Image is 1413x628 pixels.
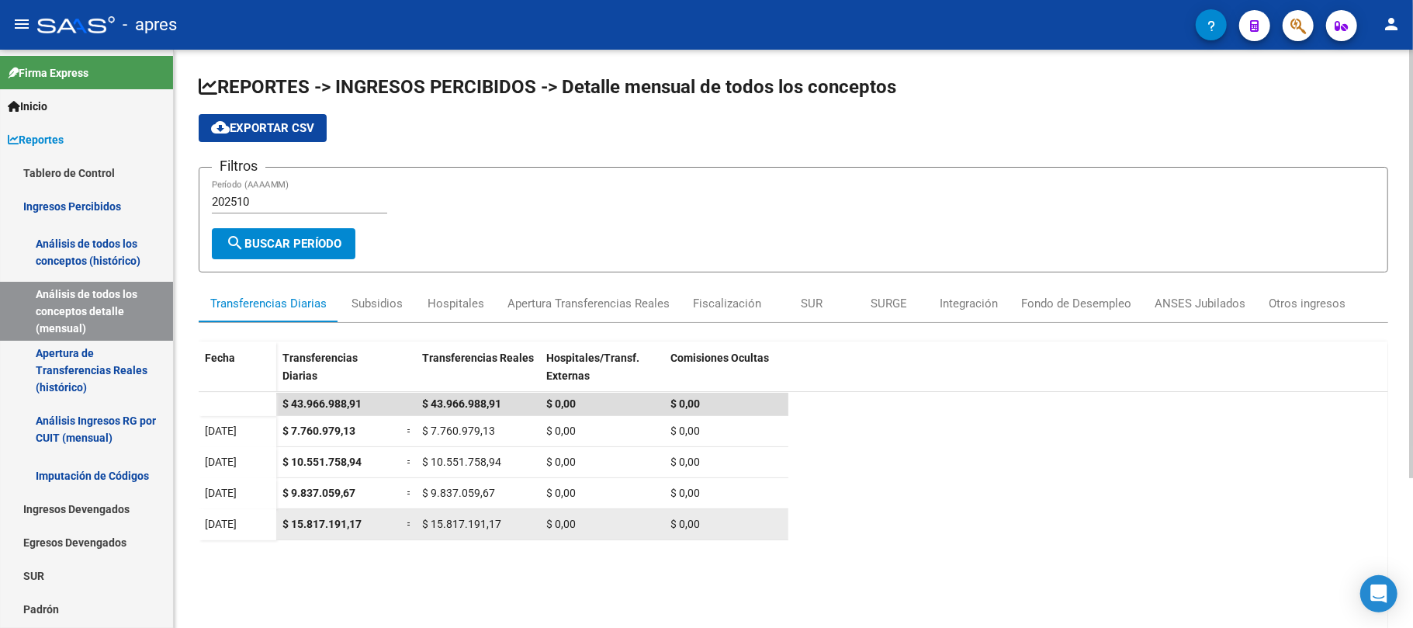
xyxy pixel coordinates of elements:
[422,487,495,499] span: $ 9.837.059,67
[416,342,540,407] datatable-header-cell: Transferencias Reales
[123,8,177,42] span: - apres
[12,15,31,33] mat-icon: menu
[670,456,700,468] span: $ 0,00
[546,425,576,437] span: $ 0,00
[407,487,413,499] span: =
[546,352,639,382] span: Hospitales/Transf. Externas
[801,295,823,312] div: SUR
[422,518,501,530] span: $ 15.817.191,17
[540,342,664,407] datatable-header-cell: Hospitales/Transf. Externas
[282,352,358,382] span: Transferencias Diarias
[276,342,400,407] datatable-header-cell: Transferencias Diarias
[693,295,761,312] div: Fiscalización
[205,518,237,530] span: [DATE]
[282,397,362,410] span: $ 43.966.988,91
[212,228,355,259] button: Buscar Período
[1155,295,1245,312] div: ANSES Jubilados
[205,456,237,468] span: [DATE]
[670,397,700,410] span: $ 0,00
[8,98,47,115] span: Inicio
[8,64,88,82] span: Firma Express
[205,352,235,364] span: Fecha
[282,456,362,468] span: $ 10.551.758,94
[282,487,355,499] span: $ 9.837.059,67
[546,518,576,530] span: $ 0,00
[282,425,355,437] span: $ 7.760.979,13
[670,352,769,364] span: Comisiones Ocultas
[546,456,576,468] span: $ 0,00
[1269,295,1345,312] div: Otros ingresos
[407,456,413,468] span: =
[205,425,237,437] span: [DATE]
[428,295,484,312] div: Hospitales
[1360,575,1397,612] div: Open Intercom Messenger
[205,487,237,499] span: [DATE]
[211,121,314,135] span: Exportar CSV
[546,397,576,410] span: $ 0,00
[670,425,700,437] span: $ 0,00
[407,518,413,530] span: =
[507,295,670,312] div: Apertura Transferencias Reales
[871,295,908,312] div: SURGE
[940,295,998,312] div: Integración
[670,487,700,499] span: $ 0,00
[422,425,495,437] span: $ 7.760.979,13
[422,352,534,364] span: Transferencias Reales
[546,487,576,499] span: $ 0,00
[664,342,788,407] datatable-header-cell: Comisiones Ocultas
[199,76,896,98] span: REPORTES -> INGRESOS PERCIBIDOS -> Detalle mensual de todos los conceptos
[282,518,362,530] span: $ 15.817.191,17
[199,114,327,142] button: Exportar CSV
[407,425,413,437] span: =
[1382,15,1401,33] mat-icon: person
[670,518,700,530] span: $ 0,00
[1021,295,1131,312] div: Fondo de Desempleo
[422,456,501,468] span: $ 10.551.758,94
[199,342,276,407] datatable-header-cell: Fecha
[422,397,501,410] span: $ 43.966.988,91
[226,237,341,251] span: Buscar Período
[226,234,244,252] mat-icon: search
[352,295,403,312] div: Subsidios
[8,131,64,148] span: Reportes
[211,118,230,137] mat-icon: cloud_download
[210,295,327,312] div: Transferencias Diarias
[212,155,265,177] h3: Filtros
